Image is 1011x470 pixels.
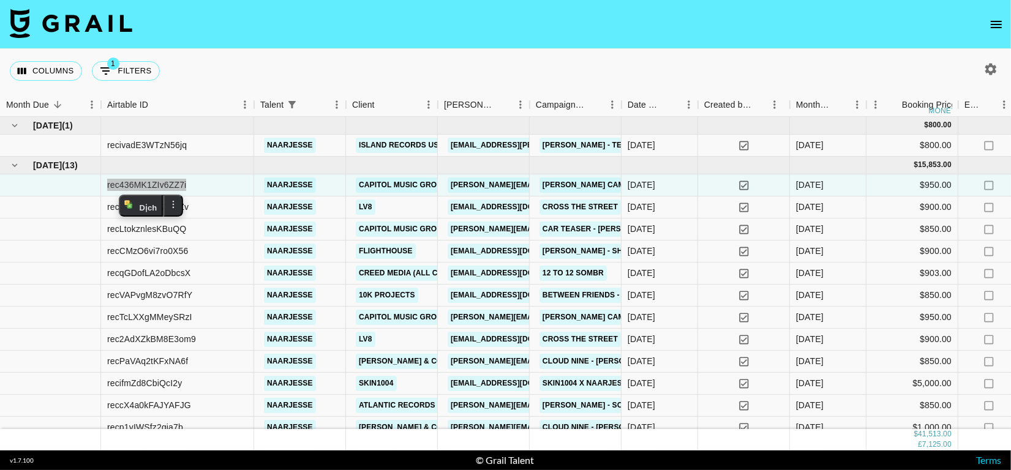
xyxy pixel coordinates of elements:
[264,200,316,215] a: naarjesse
[264,354,316,369] a: naarjesse
[918,160,952,170] div: 15,853.00
[929,107,957,114] div: money
[10,9,132,38] img: Grail Talent
[107,139,187,151] div: recivadE3WTzN56jq
[796,311,824,323] div: Aug '25
[438,93,530,117] div: Booker
[284,96,301,113] button: Show filters
[6,117,23,134] button: hide children
[704,93,752,117] div: Created by Grail Team
[628,399,655,411] div: 4/8/2025
[356,200,375,215] a: LV8
[33,159,62,171] span: [DATE]
[356,244,416,259] a: Flighthouse
[539,310,651,325] a: [PERSON_NAME] campaign
[539,354,662,369] a: Cloud Nine - [PERSON_NAME]
[356,398,451,413] a: Atlantic Records US
[765,95,784,114] button: Menu
[107,58,119,70] span: 1
[476,454,534,466] div: © Grail Talent
[866,285,958,307] div: $850.00
[62,159,78,171] span: ( 13 )
[264,244,316,259] a: naarjesse
[6,93,49,117] div: Month Due
[866,174,958,196] div: $950.00
[107,377,182,389] div: recifmZd8CbiQcI2y
[539,376,635,391] a: SKIN1004 x naarjesse
[928,120,952,130] div: 800.00
[866,307,958,329] div: $950.00
[796,377,824,389] div: Aug '25
[101,93,254,117] div: Airtable ID
[628,355,655,367] div: 29/8/2025
[494,96,511,113] button: Sort
[866,373,958,395] div: $5,000.00
[628,311,655,323] div: 29/8/2025
[539,288,641,303] a: BETWEEN FRIENDS - JAM
[539,398,636,413] a: [PERSON_NAME] - SOAP
[752,96,769,113] button: Sort
[264,398,316,413] a: naarjesse
[148,96,165,113] button: Sort
[539,177,651,193] a: [PERSON_NAME] campaign
[866,218,958,241] div: $850.00
[539,138,698,153] a: [PERSON_NAME] - Tears Dance break
[83,95,101,114] button: Menu
[356,376,397,391] a: SKIN1004
[866,135,958,157] div: $800.00
[628,179,655,191] div: 30/8/2025
[107,93,148,117] div: Airtable ID
[796,179,824,191] div: Aug '25
[260,93,284,117] div: Talent
[866,351,958,373] div: $850.00
[530,93,622,117] div: Campaign (Type)
[264,266,316,281] a: naarjesse
[796,223,824,235] div: Aug '25
[976,454,1001,466] a: Terms
[628,377,655,389] div: 23/8/2025
[698,93,790,117] div: Created by Grail Team
[375,96,392,113] button: Sort
[536,93,586,117] div: Campaign (Type)
[10,457,34,464] div: v 1.7.100
[628,333,655,345] div: 29/8/2025
[107,289,192,301] div: recVAPvgM8zvO7RfY
[539,266,607,281] a: 12 to 12 sombr
[448,244,585,259] a: [EMAIL_ADDRESS][DOMAIN_NAME]
[539,244,631,259] a: [PERSON_NAME] - Shy
[866,329,958,351] div: $900.00
[539,420,662,435] a: Cloud Nine - [PERSON_NAME]
[680,95,698,114] button: Menu
[982,96,999,113] button: Sort
[107,179,186,191] div: rec436MK1ZIv6ZZ7i
[448,354,710,369] a: [PERSON_NAME][EMAIL_ADDRESS][PERSON_NAME][DOMAIN_NAME]
[356,177,450,193] a: Capitol Music Group
[107,267,190,279] div: recqGDofLA2oDbcsX
[356,420,462,435] a: [PERSON_NAME] & Co LLC
[301,96,318,113] button: Sort
[628,201,655,213] div: 30/8/2025
[914,160,918,170] div: $
[902,93,956,117] div: Booking Price
[107,421,183,433] div: recp1yIWSfz2gja7b
[918,439,922,450] div: £
[444,93,494,117] div: [PERSON_NAME]
[914,428,918,439] div: $
[346,93,438,117] div: Client
[796,201,824,213] div: Aug '25
[663,96,680,113] button: Sort
[796,267,824,279] div: Aug '25
[866,95,885,114] button: Menu
[796,333,824,345] div: Aug '25
[628,289,655,301] div: 19/8/2025
[831,96,848,113] button: Sort
[866,196,958,218] div: $900.00
[628,267,655,279] div: 23/8/2025
[796,355,824,367] div: Aug '25
[448,266,585,281] a: [EMAIL_ADDRESS][DOMAIN_NAME]
[796,93,831,117] div: Month Due
[107,311,192,323] div: recTcLXXgMMeySRzI
[848,95,866,114] button: Menu
[448,288,585,303] a: [EMAIL_ADDRESS][DOMAIN_NAME]
[796,139,824,151] div: Sep '25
